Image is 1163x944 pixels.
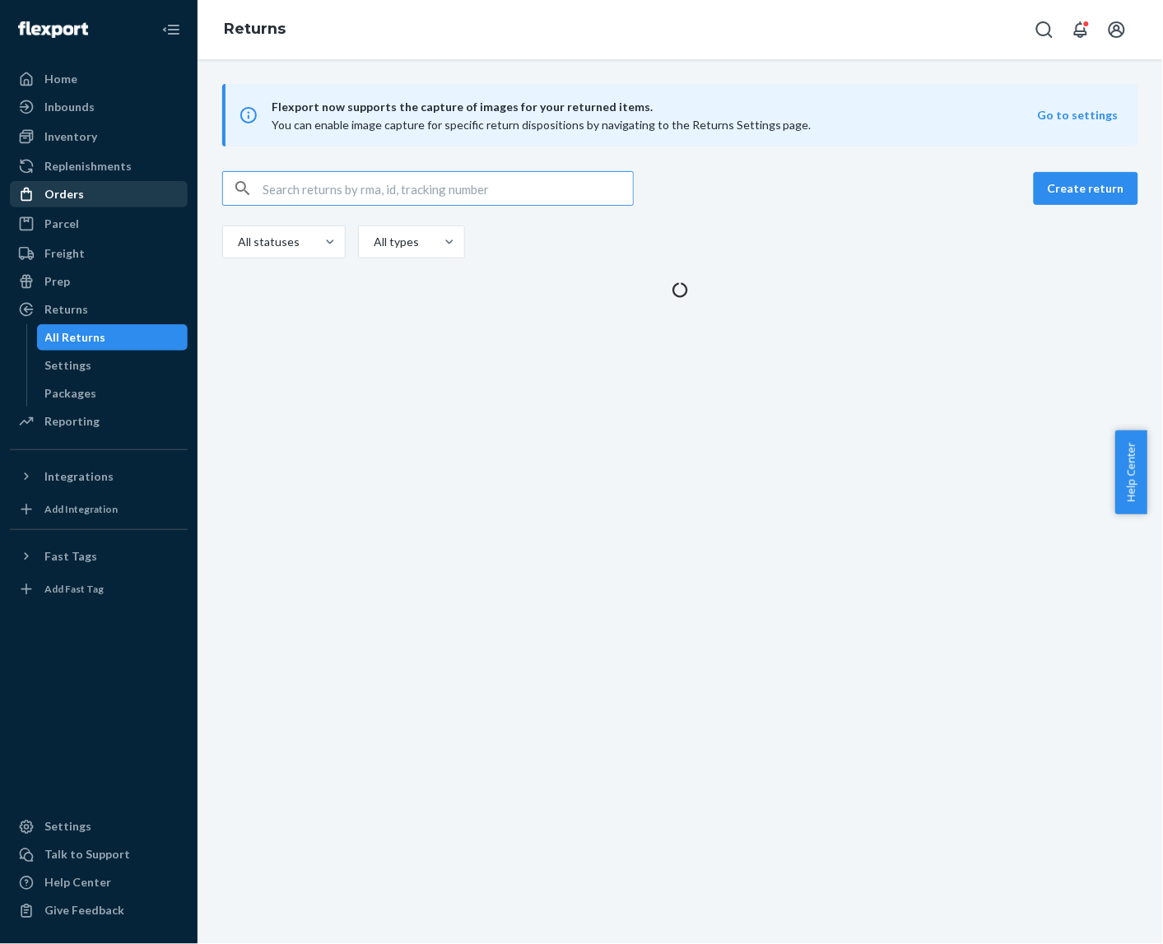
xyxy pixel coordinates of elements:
button: Integrations [10,463,188,490]
a: Add Fast Tag [10,576,188,602]
button: Open Search Box [1028,13,1061,46]
button: Go to settings [1038,107,1119,123]
a: All Returns [37,324,188,351]
a: Settings [37,352,188,379]
div: All statuses [238,234,297,250]
a: Freight [10,240,188,267]
div: Integrations [44,468,114,485]
button: Fast Tags [10,543,188,570]
a: Packages [37,380,188,407]
a: Parcel [10,211,188,237]
div: Orders [44,186,84,202]
div: Talk to Support [44,847,130,863]
div: Give Feedback [44,903,124,919]
a: Reporting [10,408,188,435]
a: Help Center [10,870,188,896]
img: Flexport logo [18,21,88,38]
span: Flexport now supports the capture of images for your returned items. [272,97,1038,117]
div: Replenishments [44,158,132,174]
button: Create return [1034,172,1138,205]
div: Settings [44,819,91,835]
div: Parcel [44,216,79,232]
div: Home [44,71,77,87]
div: Settings [45,357,92,374]
span: You can enable image capture for specific return dispositions by navigating to the Returns Settin... [272,118,812,132]
div: Add Fast Tag [44,582,104,596]
a: Orders [10,181,188,207]
a: Returns [10,296,188,323]
div: Prep [44,273,70,290]
a: Home [10,66,188,92]
div: All Returns [45,329,106,346]
input: Search returns by rma, id, tracking number [263,172,633,205]
a: Inbounds [10,94,188,120]
button: Open notifications [1064,13,1097,46]
div: Packages [45,385,97,402]
ol: breadcrumbs [211,6,299,53]
a: Inventory [10,123,188,150]
button: Close Navigation [155,13,188,46]
button: Open account menu [1100,13,1133,46]
div: Inventory [44,128,97,145]
button: Help Center [1115,430,1147,514]
a: Prep [10,268,188,295]
a: Add Integration [10,496,188,523]
a: Returns [224,20,286,38]
div: Inbounds [44,99,95,115]
div: All types [374,234,416,250]
div: Help Center [44,875,111,891]
a: Talk to Support [10,842,188,868]
div: Fast Tags [44,548,97,565]
a: Settings [10,814,188,840]
div: Reporting [44,413,100,430]
div: Returns [44,301,88,318]
div: Freight [44,245,85,262]
button: Give Feedback [10,898,188,924]
a: Replenishments [10,153,188,179]
div: Add Integration [44,502,118,516]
